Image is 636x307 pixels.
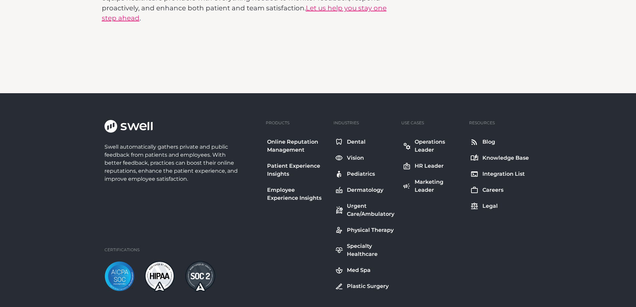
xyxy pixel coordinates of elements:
[401,137,464,155] a: Operations Leader
[334,281,396,292] a: Plastic Surgery
[334,225,396,236] a: Physical Therapy
[267,162,327,178] div: Patient Experience Insights
[334,265,396,276] a: Med Spa
[347,154,364,162] div: Vision
[266,137,328,155] a: Online Reputation Management
[347,226,394,234] div: Physical Therapy
[401,161,464,171] a: HR Leader
[104,247,140,253] div: Certifications
[469,185,530,195] a: Careers
[469,169,530,179] a: Integration List
[415,138,462,154] div: Operations Leader
[347,266,371,274] div: Med Spa
[266,120,289,126] div: Products
[482,170,525,178] div: Integration List
[401,120,424,126] div: Use Cases
[334,185,396,195] a: Dermatology
[185,261,215,292] img: soc2-dark.png
[415,178,462,194] div: Marketing Leader
[347,170,375,178] div: Pediatrics
[347,282,389,290] div: Plastic Surgery
[334,169,396,179] a: Pediatrics
[104,143,241,183] div: Swell automatically gathers private and public feedback from patients and employees. With better ...
[145,261,175,292] img: hipaa-light.png
[334,201,396,219] a: Urgent Care/Ambulatory
[482,186,503,194] div: Careers
[469,120,495,126] div: Resources
[469,153,530,163] a: Knowledge Base
[415,162,444,170] div: HR Leader
[347,186,383,194] div: Dermatology
[347,242,395,258] div: Specialty Healthcare
[102,4,387,22] a: Let us help you stay one step ahead
[267,186,327,202] div: Employee Experience Insights
[482,154,529,162] div: Knowledge Base
[482,138,495,146] div: Blog
[102,26,388,36] p: ‍
[334,153,396,163] a: Vision
[267,138,327,154] div: Online Reputation Management
[482,202,498,210] div: Legal
[334,241,396,260] a: Specialty Healthcare
[347,202,395,218] div: Urgent Care/Ambulatory
[469,201,530,211] a: Legal
[334,120,359,126] div: Industries
[469,137,530,147] a: Blog
[266,161,328,179] a: Patient Experience Insights
[266,185,328,203] a: Employee Experience Insights
[334,137,396,147] a: Dental
[401,177,464,195] a: Marketing Leader
[347,138,366,146] div: Dental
